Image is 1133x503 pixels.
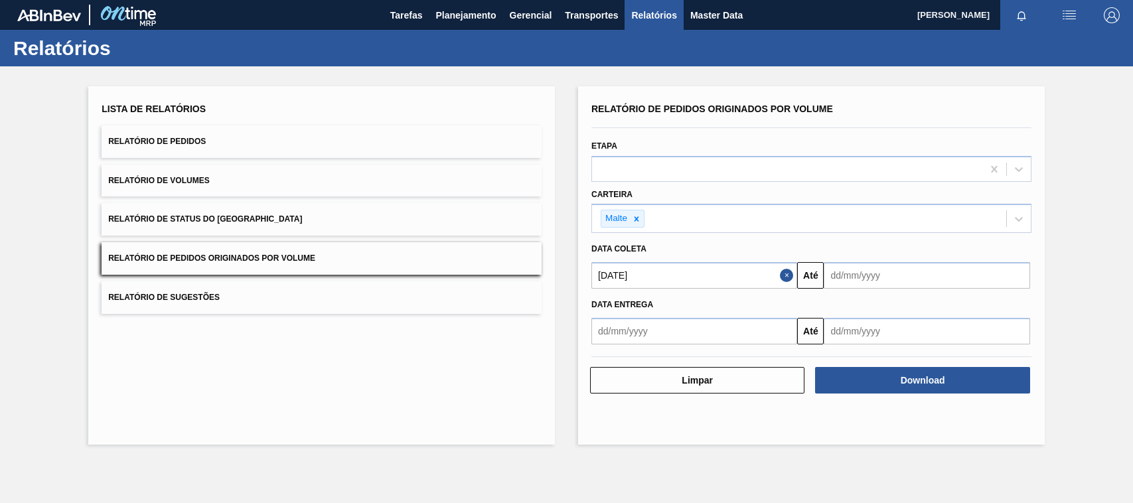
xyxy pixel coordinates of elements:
span: Transportes [565,7,618,23]
img: Logout [1104,7,1120,23]
button: Relatório de Pedidos [102,125,542,158]
span: Data coleta [591,244,646,253]
span: Gerencial [510,7,552,23]
button: Relatório de Sugestões [102,281,542,314]
input: dd/mm/yyyy [824,262,1029,289]
button: Relatório de Volumes [102,165,542,197]
button: Relatório de Status do [GEOGRAPHIC_DATA] [102,203,542,236]
button: Download [815,367,1029,394]
button: Notificações [1000,6,1043,25]
input: dd/mm/yyyy [824,318,1029,344]
img: userActions [1061,7,1077,23]
span: Lista de Relatórios [102,104,206,114]
label: Etapa [591,141,617,151]
div: Malte [601,210,629,227]
span: Relatório de Sugestões [108,293,220,302]
span: Planejamento [435,7,496,23]
input: dd/mm/yyyy [591,318,797,344]
button: Limpar [590,367,804,394]
input: dd/mm/yyyy [591,262,797,289]
span: Relatório de Pedidos [108,137,206,146]
span: Relatório de Pedidos Originados por Volume [108,253,315,263]
span: Relatórios [631,7,676,23]
span: Relatório de Volumes [108,176,209,185]
button: Close [780,262,797,289]
button: Relatório de Pedidos Originados por Volume [102,242,542,275]
span: Master Data [690,7,743,23]
button: Até [797,262,824,289]
label: Carteira [591,190,633,199]
img: TNhmsLtSVTkK8tSr43FrP2fwEKptu5GPRR3wAAAABJRU5ErkJggg== [17,9,81,21]
span: Tarefas [390,7,423,23]
h1: Relatórios [13,40,249,56]
button: Até [797,318,824,344]
span: Relatório de Pedidos Originados por Volume [591,104,833,114]
span: Data entrega [591,300,653,309]
span: Relatório de Status do [GEOGRAPHIC_DATA] [108,214,302,224]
